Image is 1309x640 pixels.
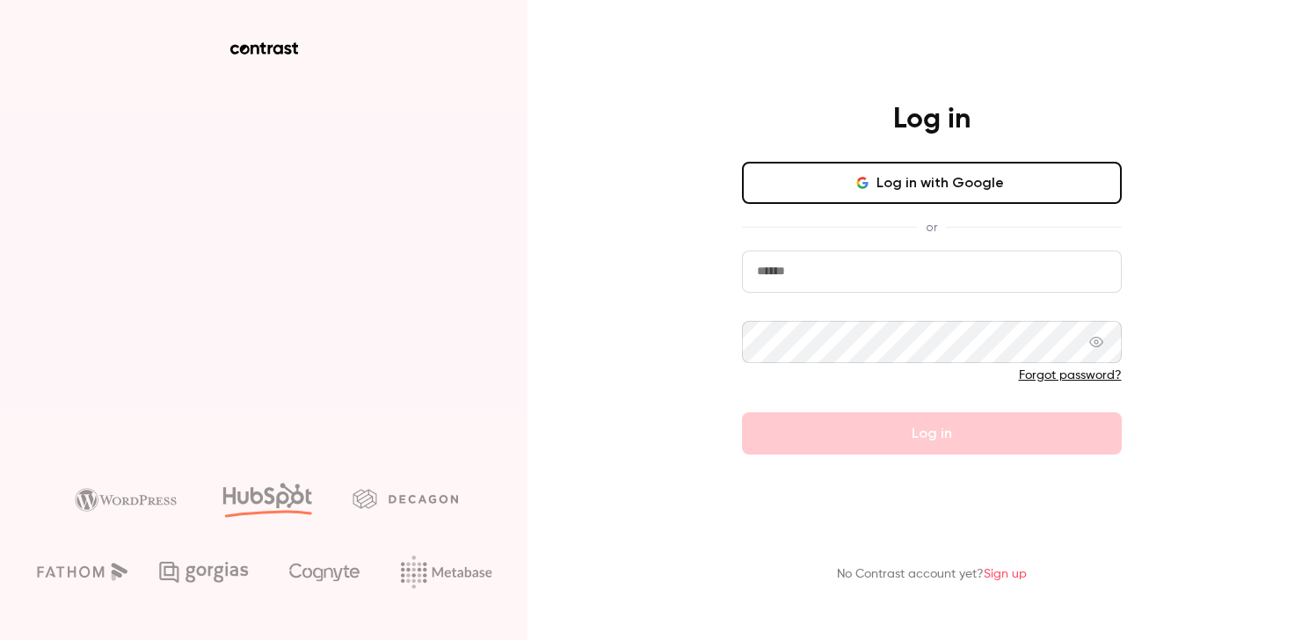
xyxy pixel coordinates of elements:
[742,162,1122,204] button: Log in with Google
[1019,369,1122,382] a: Forgot password?
[893,102,971,137] h4: Log in
[353,489,458,508] img: decagon
[984,568,1027,580] a: Sign up
[917,218,946,236] span: or
[837,565,1027,584] p: No Contrast account yet?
